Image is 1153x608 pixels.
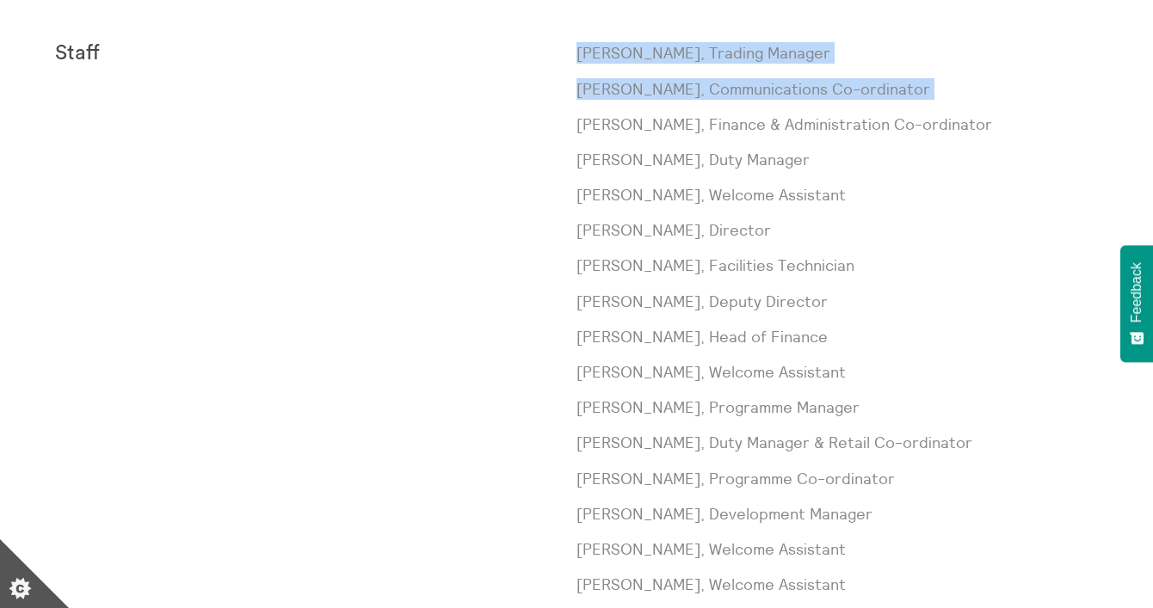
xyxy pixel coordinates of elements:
[576,291,1098,312] p: [PERSON_NAME], Deputy Director
[576,78,1098,100] p: [PERSON_NAME], Communications Co-ordinator
[576,538,1098,560] p: [PERSON_NAME], Welcome Assistant
[576,326,1098,347] p: [PERSON_NAME], Head of Finance
[576,468,1098,489] p: [PERSON_NAME], Programme Co-ordinator
[576,149,1098,170] p: [PERSON_NAME], Duty Manager
[576,396,1098,418] p: [PERSON_NAME], Programme Manager
[576,255,1098,276] p: [PERSON_NAME], Facilities Technician
[576,219,1098,241] p: [PERSON_NAME], Director
[576,42,1098,64] p: [PERSON_NAME], Trading Manager
[576,574,1098,595] p: [PERSON_NAME], Welcome Assistant
[55,43,100,64] strong: Staff
[1129,262,1144,322] span: Feedback
[576,361,1098,383] p: [PERSON_NAME], Welcome Assistant
[576,184,1098,206] p: [PERSON_NAME], Welcome Assistant
[576,503,1098,525] p: [PERSON_NAME], Development Manager
[576,114,1098,135] p: [PERSON_NAME], Finance & Administration Co-ordinator
[1120,245,1153,362] button: Feedback - Show survey
[576,432,1098,453] p: [PERSON_NAME], Duty Manager & Retail Co-ordinator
